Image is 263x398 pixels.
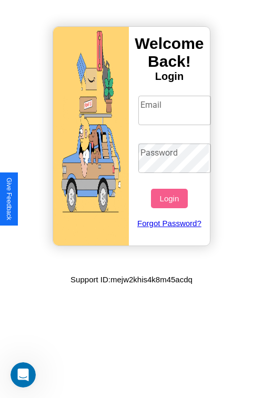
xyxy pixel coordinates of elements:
[129,70,210,83] h4: Login
[151,189,187,208] button: Login
[5,178,13,220] div: Give Feedback
[70,272,193,287] p: Support ID: mejw2khis4k8m45acdq
[133,208,206,238] a: Forgot Password?
[11,362,36,387] iframe: Intercom live chat
[53,27,129,246] img: gif
[129,35,210,70] h3: Welcome Back!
